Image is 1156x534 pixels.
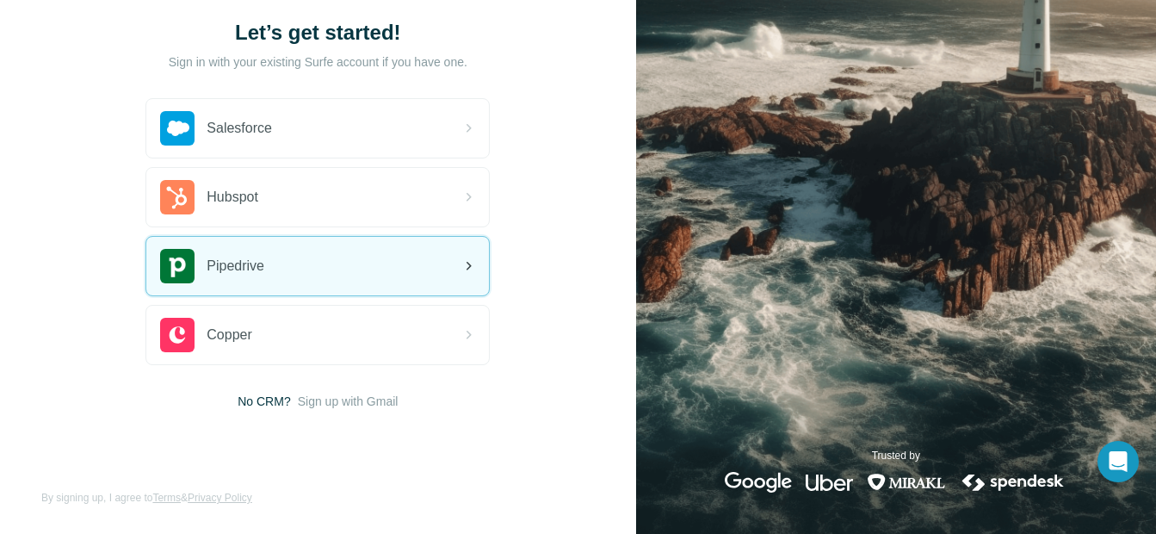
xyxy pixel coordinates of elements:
p: Trusted by [872,448,920,463]
button: Sign up with Gmail [298,393,399,410]
span: Hubspot [207,187,258,208]
span: No CRM? [238,393,290,410]
span: By signing up, I agree to & [41,490,252,506]
span: Salesforce [207,118,272,139]
img: uber's logo [806,472,853,493]
a: Privacy Policy [188,492,252,504]
div: Open Intercom Messenger [1097,441,1139,482]
span: Copper [207,325,251,345]
h1: Let’s get started! [145,19,490,47]
a: Terms [152,492,181,504]
img: copper's logo [160,318,195,352]
img: spendesk's logo [960,472,1066,493]
img: pipedrive's logo [160,249,195,283]
img: hubspot's logo [160,180,195,214]
span: Pipedrive [207,256,264,276]
img: salesforce's logo [160,111,195,146]
p: Sign in with your existing Surfe account if you have one. [169,53,467,71]
img: google's logo [725,472,792,493]
img: mirakl's logo [867,472,946,493]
